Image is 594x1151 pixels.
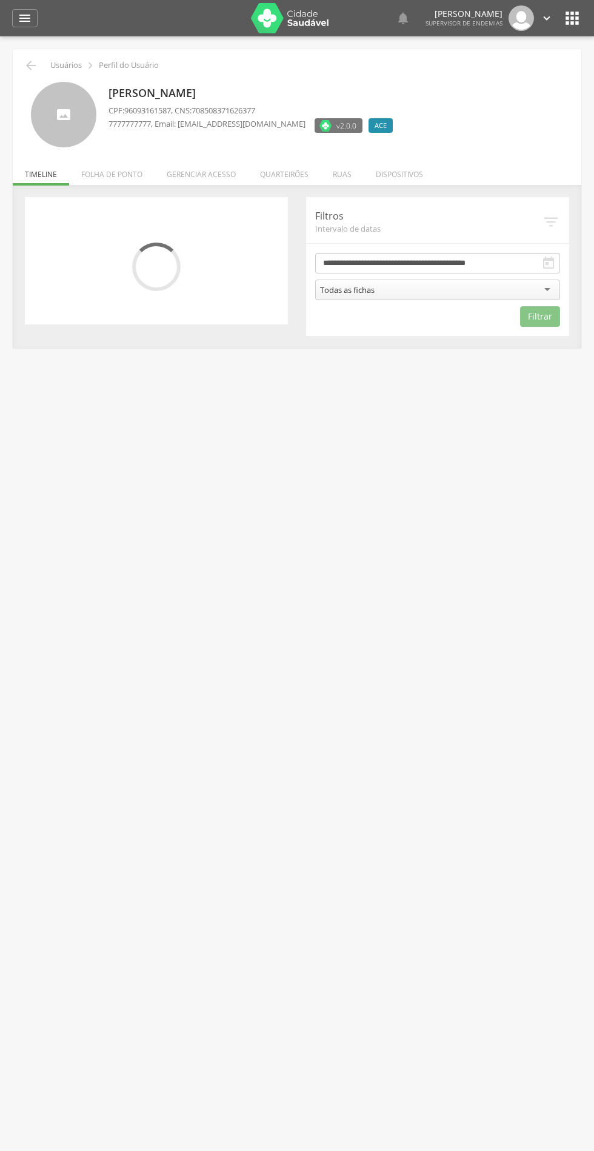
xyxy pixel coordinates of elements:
p: Filtros [315,209,542,223]
p: [PERSON_NAME] [108,86,399,101]
a:  [540,5,553,31]
i:  [542,213,560,231]
li: Folha de ponto [69,157,155,186]
i:  [396,11,410,25]
label: Versão do aplicativo [315,118,362,133]
span: 7777777777 [108,118,151,129]
span: 96093161587 [124,105,171,116]
li: Dispositivos [364,157,435,186]
i:  [84,59,97,72]
i:  [540,12,553,25]
p: Usuários [50,61,82,70]
i:  [18,11,32,25]
div: Todas as fichas [320,284,375,295]
i:  [541,256,556,270]
i:  [562,8,582,28]
li: Quarteirões [248,157,321,186]
p: CPF: , CNS: [108,105,399,116]
span: ACE [375,121,387,130]
span: 708508371626377 [192,105,255,116]
a:  [396,5,410,31]
a:  [12,9,38,27]
span: Intervalo de datas [315,223,542,234]
i: Voltar [24,58,38,73]
li: Ruas [321,157,364,186]
p: [PERSON_NAME] [425,10,502,18]
p: Perfil do Usuário [99,61,159,70]
span: v2.0.0 [336,119,356,132]
li: Gerenciar acesso [155,157,248,186]
span: Supervisor de Endemias [425,19,502,27]
p: , Email: [EMAIL_ADDRESS][DOMAIN_NAME] [108,118,305,130]
button: Filtrar [520,306,560,327]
